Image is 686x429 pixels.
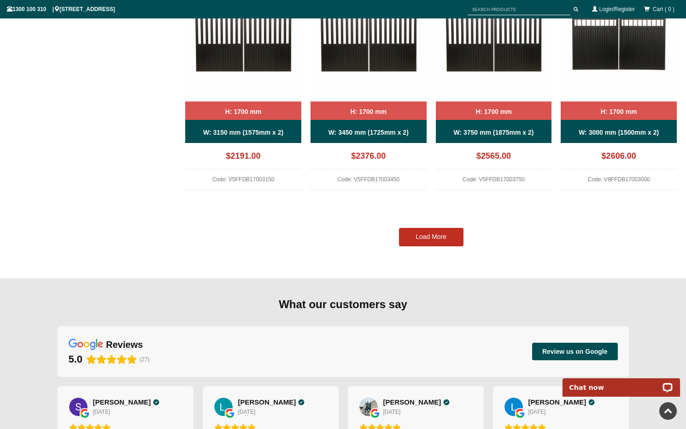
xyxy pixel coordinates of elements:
[214,398,233,416] a: View on Google
[93,398,160,406] a: Review by Simon H
[93,408,111,416] div: [DATE]
[69,353,137,366] div: Rating: 5.0 out of 5
[106,339,143,351] div: reviews
[140,356,149,363] span: (27)
[453,129,534,136] b: W: 3750 mm (1875mm x 2)
[69,398,88,416] a: View on Google
[436,148,552,169] div: $2565.00
[185,174,301,190] div: Code: V5FFDB17003150
[58,297,629,312] div: What our customers say
[328,129,409,136] b: W: 3450 mm (1725mm x 2)
[468,4,570,15] input: SEARCH PRODUCTS
[359,398,378,416] img: George XING
[69,353,83,366] div: 5.0
[528,398,586,406] span: [PERSON_NAME]
[238,398,296,406] span: [PERSON_NAME]
[557,368,686,397] iframe: LiveChat chat widget
[601,108,637,115] b: H: 1700 mm
[203,129,283,136] b: W: 3150 mm (1575mm x 2)
[504,398,523,416] img: Louise Veenstra
[214,398,233,416] img: L. Zhu
[350,108,387,115] b: H: 1700 mm
[599,6,635,12] a: Login/Register
[561,148,677,169] div: $2606.00
[436,174,552,190] div: Code: V5FFDB17003750
[383,408,401,416] div: [DATE]
[238,398,305,406] a: Review by L. Zhu
[561,174,677,190] div: Code: V8FFDB17003000
[93,398,151,406] span: [PERSON_NAME]
[528,398,595,406] a: Review by Louise Veenstra
[528,408,546,416] div: [DATE]
[311,148,427,169] div: $2376.00
[653,6,674,12] span: Cart ( 0 )
[542,347,608,356] span: Review us on Google
[185,148,301,169] div: $2191.00
[69,398,88,416] img: Simon H
[443,399,450,405] div: Verified Customer
[532,343,618,360] button: Review us on Google
[359,398,378,416] a: View on Google
[238,408,256,416] div: [DATE]
[383,398,441,406] span: [PERSON_NAME]
[399,228,463,246] a: Load More
[504,398,523,416] a: View on Google
[475,108,512,115] b: H: 1700 mm
[153,399,159,405] div: Verified Customer
[383,398,450,406] a: Review by George XING
[311,174,427,190] div: Code: V5FFDB17003450
[298,399,305,405] div: Verified Customer
[588,399,595,405] div: Verified Customer
[225,108,262,115] b: H: 1700 mm
[579,129,659,136] b: W: 3000 mm (1500mm x 2)
[7,6,115,12] span: 1300 100 310 | [STREET_ADDRESS]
